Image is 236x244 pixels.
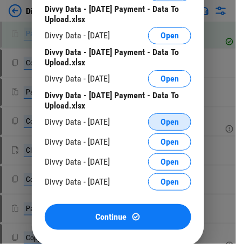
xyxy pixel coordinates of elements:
[161,178,179,186] span: Open
[148,133,191,151] button: Open
[45,204,191,230] button: ContinueContinue
[45,157,110,167] div: Divvy Data - [DATE]
[45,47,191,67] div: Divvy Data - [DATE] Payment - Data To Upload.xlsx
[45,90,191,111] div: Divvy Data - [DATE] Payment - Data To Upload.xlsx
[45,73,110,84] div: Divvy Data - [DATE]
[96,213,127,221] span: Continue
[161,138,179,146] span: Open
[45,4,191,24] div: Divvy Data - [DATE] Payment - Data To Upload.xlsx
[161,31,179,40] span: Open
[161,158,179,166] span: Open
[148,113,191,131] button: Open
[45,177,110,187] div: Divvy Data - [DATE]
[148,153,191,171] button: Open
[131,212,141,221] img: Continue
[45,137,110,147] div: Divvy Data - [DATE]
[148,70,191,87] button: Open
[45,117,110,127] div: Divvy Data - [DATE]
[148,173,191,191] button: Open
[45,30,110,40] div: Divvy Data - [DATE]
[148,27,191,44] button: Open
[161,118,179,126] span: Open
[161,74,179,83] span: Open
